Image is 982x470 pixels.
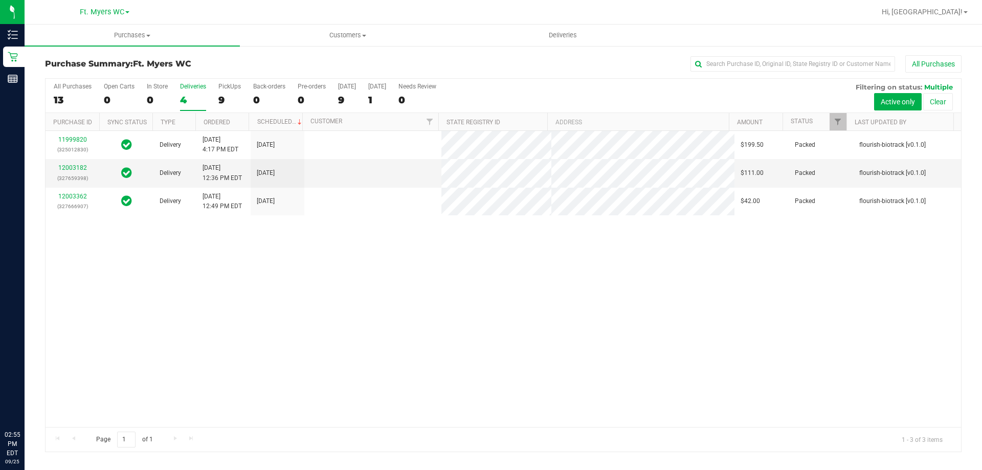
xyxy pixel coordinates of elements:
span: Multiple [924,83,953,91]
div: 4 [180,94,206,106]
a: Last Updated By [855,119,906,126]
div: All Purchases [54,83,92,90]
p: 09/25 [5,458,20,465]
span: [DATE] [257,196,275,206]
p: (325012830) [52,145,93,154]
span: Ft. Myers WC [133,59,191,69]
a: Ordered [204,119,230,126]
div: Open Carts [104,83,135,90]
input: 1 [117,432,136,447]
span: Filtering on status: [856,83,922,91]
span: Hi, [GEOGRAPHIC_DATA]! [882,8,963,16]
span: In Sync [121,166,132,180]
div: In Store [147,83,168,90]
div: Needs Review [398,83,436,90]
span: Packed [795,140,815,150]
button: All Purchases [905,55,962,73]
h3: Purchase Summary: [45,59,350,69]
div: [DATE] [368,83,386,90]
th: Address [547,113,729,131]
a: State Registry ID [447,119,500,126]
div: 0 [147,94,168,106]
button: Clear [923,93,953,110]
span: Ft. Myers WC [80,8,124,16]
a: Type [161,119,175,126]
a: Purchases [25,25,240,46]
span: $42.00 [741,196,760,206]
span: In Sync [121,194,132,208]
span: Packed [795,196,815,206]
button: Active only [874,93,922,110]
div: Deliveries [180,83,206,90]
div: 9 [218,94,241,106]
span: [DATE] 12:36 PM EDT [203,163,242,183]
inline-svg: Inventory [8,30,18,40]
span: [DATE] [257,140,275,150]
div: PickUps [218,83,241,90]
div: Pre-orders [298,83,326,90]
a: 12003182 [58,164,87,171]
span: flourish-biotrack [v0.1.0] [859,168,926,178]
a: Customer [310,118,342,125]
a: Deliveries [455,25,671,46]
inline-svg: Reports [8,74,18,84]
span: Page of 1 [87,432,161,447]
div: 0 [253,94,285,106]
div: 13 [54,94,92,106]
input: Search Purchase ID, Original ID, State Registry ID or Customer Name... [690,56,895,72]
span: Purchases [25,31,240,40]
div: [DATE] [338,83,356,90]
span: Customers [240,31,455,40]
a: Status [791,118,813,125]
div: 1 [368,94,386,106]
span: [DATE] 12:49 PM EDT [203,192,242,211]
div: Back-orders [253,83,285,90]
a: Filter [421,113,438,130]
span: flourish-biotrack [v0.1.0] [859,196,926,206]
div: 9 [338,94,356,106]
p: (327659398) [52,173,93,183]
span: $199.50 [741,140,764,150]
iframe: Resource center [10,388,41,419]
a: Scheduled [257,118,304,125]
a: Filter [830,113,846,130]
div: 0 [104,94,135,106]
span: [DATE] [257,168,275,178]
span: 1 - 3 of 3 items [894,432,951,447]
p: (327666907) [52,202,93,211]
a: Sync Status [107,119,147,126]
p: 02:55 PM EDT [5,430,20,458]
iframe: Resource center unread badge [30,387,42,399]
inline-svg: Retail [8,52,18,62]
span: Delivery [160,168,181,178]
span: Deliveries [535,31,591,40]
span: Packed [795,168,815,178]
span: In Sync [121,138,132,152]
span: flourish-biotrack [v0.1.0] [859,140,926,150]
span: Delivery [160,196,181,206]
span: Delivery [160,140,181,150]
span: [DATE] 4:17 PM EDT [203,135,238,154]
a: 12003362 [58,193,87,200]
div: 0 [398,94,436,106]
a: Customers [240,25,455,46]
span: $111.00 [741,168,764,178]
div: 0 [298,94,326,106]
a: Amount [737,119,763,126]
a: 11999820 [58,136,87,143]
a: Purchase ID [53,119,92,126]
